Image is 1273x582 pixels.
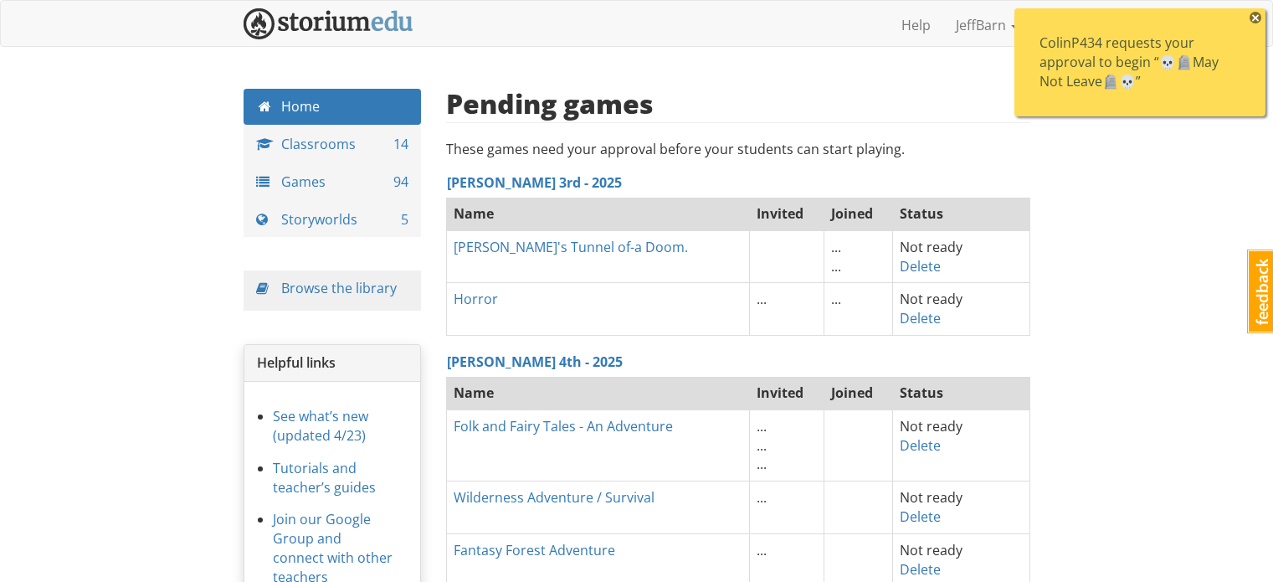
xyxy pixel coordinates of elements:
[393,135,408,154] span: 14
[900,507,941,526] a: Delete
[244,126,422,162] a: Classrooms 14
[831,238,841,256] span: ...
[900,417,962,435] span: Not ready
[401,210,408,229] span: 5
[757,290,767,308] span: ...
[454,541,615,559] a: Fantasy Forest Adventure
[1039,33,1240,91] div: ColinP434 requests your approval to begin “💀🪦May Not Leave🪦💀”
[454,488,654,507] a: Wilderness Adventure / Survival
[757,541,767,559] span: ...
[454,238,688,256] a: [PERSON_NAME]'s Tunnel of-a Doom.
[900,541,962,559] span: Not ready
[393,173,408,192] span: 94
[244,345,421,382] div: Helpful links
[900,488,962,507] span: Not ready
[281,279,397,297] a: Browse the library
[750,376,824,409] th: Invited
[447,197,750,230] th: Name
[273,407,368,445] a: See what’s new (updated 4/23)
[893,376,1029,409] th: Status
[757,488,767,507] span: ...
[824,197,893,230] th: Joined
[273,459,376,497] a: Tutorials and teacher’s guides
[454,290,498,308] a: Horror
[446,140,1030,159] p: These games need your approval before your students can start playing.
[943,4,1030,46] a: JeffBarn
[244,164,422,200] a: Games 94
[447,353,623,371] a: [PERSON_NAME] 4th - 2025
[244,8,413,39] img: StoriumEDU
[900,309,941,327] a: Delete
[824,376,893,409] th: Joined
[900,290,962,308] span: Not ready
[831,290,841,308] span: ...
[757,417,767,435] span: ...
[893,197,1029,230] th: Status
[1250,12,1261,23] span: ×
[900,238,962,256] span: Not ready
[900,436,941,455] a: Delete
[757,436,767,455] span: ...
[831,257,841,276] span: ...
[244,89,422,125] a: Home
[900,560,941,579] a: Delete
[244,202,422,238] a: Storyworlds 5
[750,197,824,230] th: Invited
[900,257,941,276] a: Delete
[446,89,654,118] h2: Pending games
[454,417,673,435] a: Folk and Fairy Tales - An Adventure
[889,4,943,46] a: Help
[757,455,767,473] span: ...
[447,173,622,192] a: [PERSON_NAME] 3rd - 2025
[447,376,750,409] th: Name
